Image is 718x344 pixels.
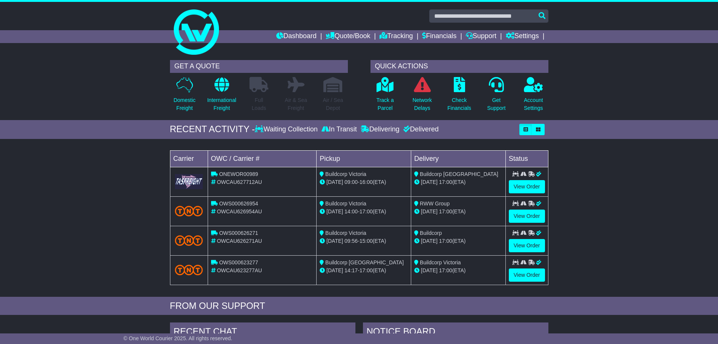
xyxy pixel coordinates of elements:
[509,180,545,193] a: View Order
[414,178,502,186] div: (ETA)
[360,208,373,214] span: 17:00
[411,150,505,167] td: Delivery
[420,201,450,207] span: RWW Group
[414,237,502,245] div: (ETA)
[170,322,355,343] div: RECENT CHAT
[217,267,262,273] span: OWCAU623277AU
[175,206,203,216] img: TNT_Domestic.png
[360,238,373,244] span: 15:00
[325,230,366,236] span: Buildcorp Victoria
[412,96,432,112] p: Network Delays
[421,208,438,214] span: [DATE]
[320,267,408,275] div: - (ETA)
[439,179,452,185] span: 17:00
[326,208,343,214] span: [DATE]
[466,30,496,43] a: Support
[219,259,258,265] span: OWS000623277
[380,30,413,43] a: Tracking
[344,238,358,244] span: 09:56
[175,174,203,189] img: GetCarrierServiceLogo
[439,208,452,214] span: 17:00
[173,77,196,116] a: DomesticFreight
[439,238,452,244] span: 17:00
[173,96,195,112] p: Domestic Freight
[170,60,348,73] div: GET A QUOTE
[421,179,438,185] span: [DATE]
[170,150,208,167] td: Carrier
[376,77,394,116] a: Track aParcel
[317,150,411,167] td: Pickup
[323,96,343,112] p: Air / Sea Depot
[175,235,203,245] img: TNT_Domestic.png
[422,30,456,43] a: Financials
[320,237,408,245] div: - (ETA)
[414,267,502,275] div: (ETA)
[207,77,237,116] a: InternationalFreight
[487,96,505,112] p: Get Support
[219,201,258,207] span: OWS000626954
[447,77,472,116] a: CheckFinancials
[487,77,506,116] a: GetSupport
[276,30,317,43] a: Dashboard
[506,30,539,43] a: Settings
[401,125,439,134] div: Delivered
[219,171,258,177] span: ONEWOR00989
[255,125,319,134] div: Waiting Collection
[320,208,408,216] div: - (ETA)
[439,267,452,273] span: 17:00
[360,267,373,273] span: 17:00
[420,230,442,236] span: Buildcorp
[170,301,548,312] div: FROM OUR SUPPORT
[326,30,370,43] a: Quote/Book
[524,77,543,116] a: AccountSettings
[175,265,203,275] img: TNT_Domestic.png
[370,60,548,73] div: QUICK ACTIONS
[363,322,548,343] div: NOTICE BOARD
[420,259,461,265] span: Buildcorp Victoria
[509,210,545,223] a: View Order
[207,96,236,112] p: International Freight
[509,268,545,282] a: View Order
[414,208,502,216] div: (ETA)
[360,179,373,185] span: 16:00
[217,208,262,214] span: OWCAU626954AU
[325,201,366,207] span: Buildcorp Victoria
[509,239,545,252] a: View Order
[420,171,498,177] span: Buildcorp [GEOGRAPHIC_DATA]
[285,96,307,112] p: Air & Sea Freight
[359,125,401,134] div: Delivering
[250,96,268,112] p: Full Loads
[505,150,548,167] td: Status
[325,259,404,265] span: Buildcorp [GEOGRAPHIC_DATA]
[412,77,432,116] a: NetworkDelays
[377,96,394,112] p: Track a Parcel
[124,335,233,341] span: © One World Courier 2025. All rights reserved.
[217,179,262,185] span: OWCAU627712AU
[208,150,317,167] td: OWC / Carrier #
[320,125,359,134] div: In Transit
[326,179,343,185] span: [DATE]
[326,238,343,244] span: [DATE]
[217,238,262,244] span: OWCAU626271AU
[421,267,438,273] span: [DATE]
[344,179,358,185] span: 09:00
[524,96,543,112] p: Account Settings
[421,238,438,244] span: [DATE]
[170,124,255,135] div: RECENT ACTIVITY -
[219,230,258,236] span: OWS000626271
[344,208,358,214] span: 14:00
[325,171,366,177] span: Buildcorp Victoria
[320,178,408,186] div: - (ETA)
[326,267,343,273] span: [DATE]
[344,267,358,273] span: 14:17
[447,96,471,112] p: Check Financials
